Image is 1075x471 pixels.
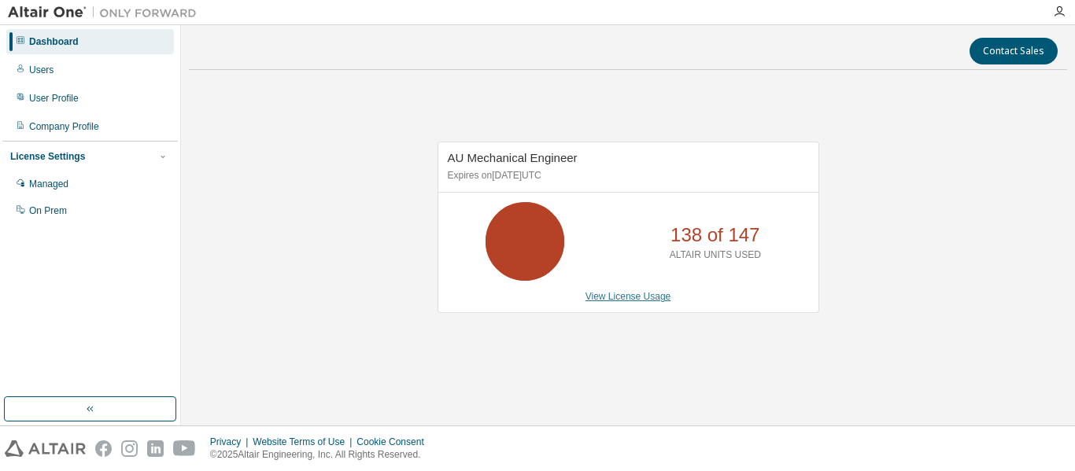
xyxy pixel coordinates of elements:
[210,436,253,448] div: Privacy
[5,440,86,457] img: altair_logo.svg
[29,204,67,217] div: On Prem
[253,436,356,448] div: Website Terms of Use
[448,151,578,164] span: AU Mechanical Engineer
[670,248,761,262] p: ALTAIR UNITS USED
[29,35,79,48] div: Dashboard
[210,448,434,462] p: © 2025 Altair Engineering, Inc. All Rights Reserved.
[29,64,54,76] div: Users
[448,169,805,182] p: Expires on [DATE] UTC
[29,120,99,133] div: Company Profile
[670,222,759,248] p: 138 of 147
[586,291,671,302] a: View License Usage
[29,92,79,105] div: User Profile
[29,178,68,190] div: Managed
[970,38,1058,64] button: Contact Sales
[173,440,196,457] img: youtube.svg
[95,440,112,457] img: facebook.svg
[8,5,205,20] img: Altair One
[10,150,85,163] div: License Settings
[121,440,138,457] img: instagram.svg
[147,440,164,457] img: linkedin.svg
[356,436,433,448] div: Cookie Consent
